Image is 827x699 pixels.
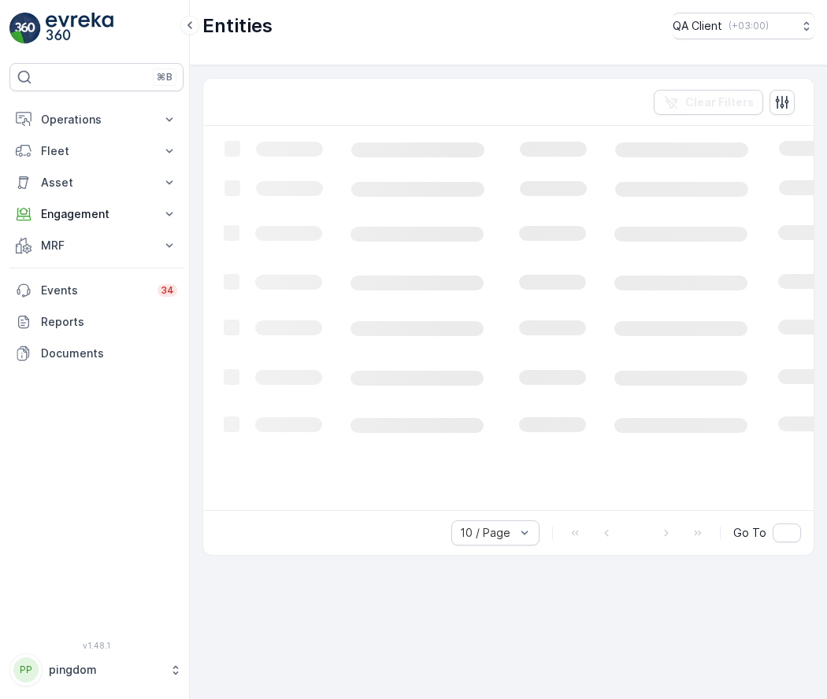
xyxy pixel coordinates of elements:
p: Operations [41,112,152,128]
img: logo_light-DOdMpM7g.png [46,13,113,44]
button: MRF [9,230,184,261]
p: QA Client [673,18,722,34]
a: Documents [9,338,184,369]
p: Engagement [41,206,152,222]
p: Events [41,283,148,298]
img: logo [9,13,41,44]
p: Clear Filters [685,94,754,110]
span: v 1.48.1 [9,641,184,650]
button: Asset [9,167,184,198]
p: Documents [41,346,177,361]
p: ⌘B [157,71,172,83]
div: PP [13,657,39,682]
span: Go To [733,525,766,541]
p: Reports [41,314,177,330]
a: Reports [9,306,184,338]
button: Clear Filters [654,90,763,115]
button: Operations [9,104,184,135]
p: MRF [41,238,152,253]
p: Asset [41,175,152,190]
button: Fleet [9,135,184,167]
p: Fleet [41,143,152,159]
p: Entities [202,13,273,39]
p: ( +03:00 ) [729,20,769,32]
p: 34 [161,284,174,297]
button: Engagement [9,198,184,230]
p: pingdom [49,662,161,678]
a: Events34 [9,275,184,306]
button: PPpingdom [9,653,184,686]
button: QA Client(+03:00) [673,13,814,39]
